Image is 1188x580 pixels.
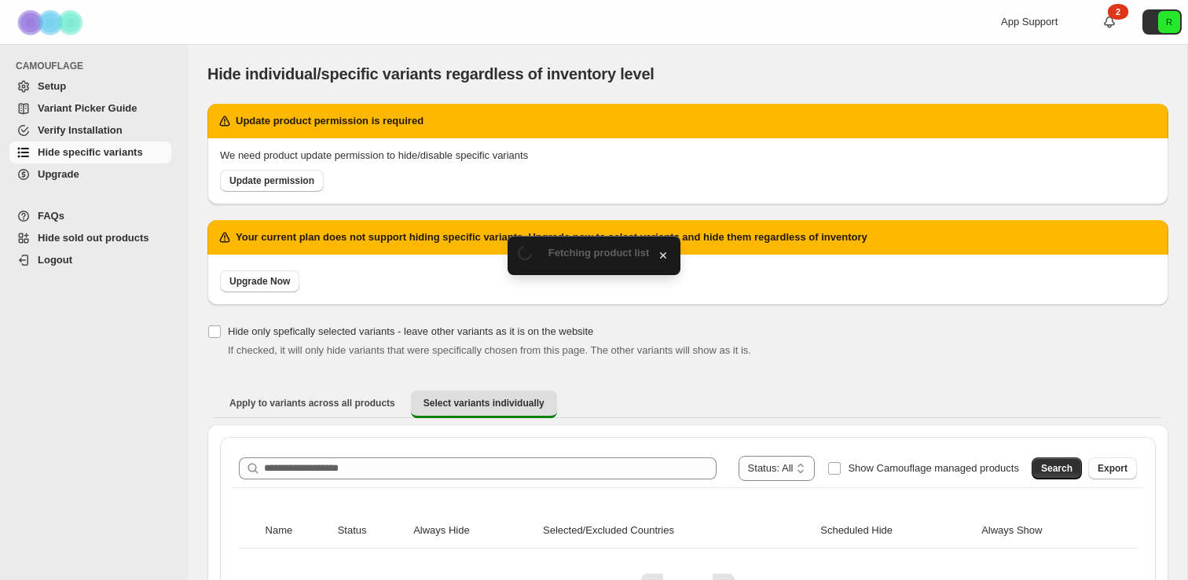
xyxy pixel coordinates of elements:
span: Fetching product list [548,247,650,259]
th: Status [333,513,409,549]
span: Search [1041,462,1072,475]
th: Scheduled Hide [816,513,977,549]
button: Avatar with initials R [1142,9,1182,35]
span: Setup [38,80,66,92]
span: Hide sold out products [38,232,149,244]
span: If checked, it will only hide variants that were specifically chosen from this page. The other va... [228,344,751,356]
span: Hide only spefically selected variants - leave other variants as it is on the website [228,325,593,337]
th: Selected/Excluded Countries [538,513,816,549]
a: Update permission [220,170,324,192]
span: Avatar with initials R [1158,11,1180,33]
button: Apply to variants across all products [217,391,408,416]
h2: Your current plan does not support hiding specific variants. Upgrade now to select variants and h... [236,229,867,245]
a: Verify Installation [9,119,171,141]
a: Setup [9,75,171,97]
span: FAQs [38,210,64,222]
th: Always Show [977,513,1115,549]
span: Hide individual/specific variants regardless of inventory level [207,65,654,83]
span: App Support [1001,16,1058,28]
button: Select variants individually [411,391,557,418]
a: Logout [9,249,171,271]
span: Logout [38,254,72,266]
span: Export [1098,462,1127,475]
text: R [1166,17,1172,27]
span: Hide specific variants [38,146,143,158]
button: Search [1032,457,1082,479]
a: Hide sold out products [9,227,171,249]
span: Variant Picker Guide [38,102,137,114]
span: We need product update permission to hide/disable specific variants [220,149,528,161]
div: 2 [1108,4,1128,20]
th: Always Hide [409,513,538,549]
span: Show Camouflage managed products [848,462,1019,474]
span: Verify Installation [38,124,123,136]
img: Camouflage [13,1,91,44]
button: Export [1088,457,1137,479]
h2: Update product permission is required [236,113,423,129]
a: 2 [1102,14,1117,30]
span: Apply to variants across all products [229,397,395,409]
span: Upgrade [38,168,79,180]
a: Upgrade Now [220,270,299,292]
span: Select variants individually [423,397,544,409]
a: Hide specific variants [9,141,171,163]
span: Upgrade Now [229,275,290,288]
a: Variant Picker Guide [9,97,171,119]
a: Upgrade [9,163,171,185]
span: CAMOUFLAGE [16,60,178,72]
span: Update permission [229,174,314,187]
a: FAQs [9,205,171,227]
th: Name [261,513,333,549]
